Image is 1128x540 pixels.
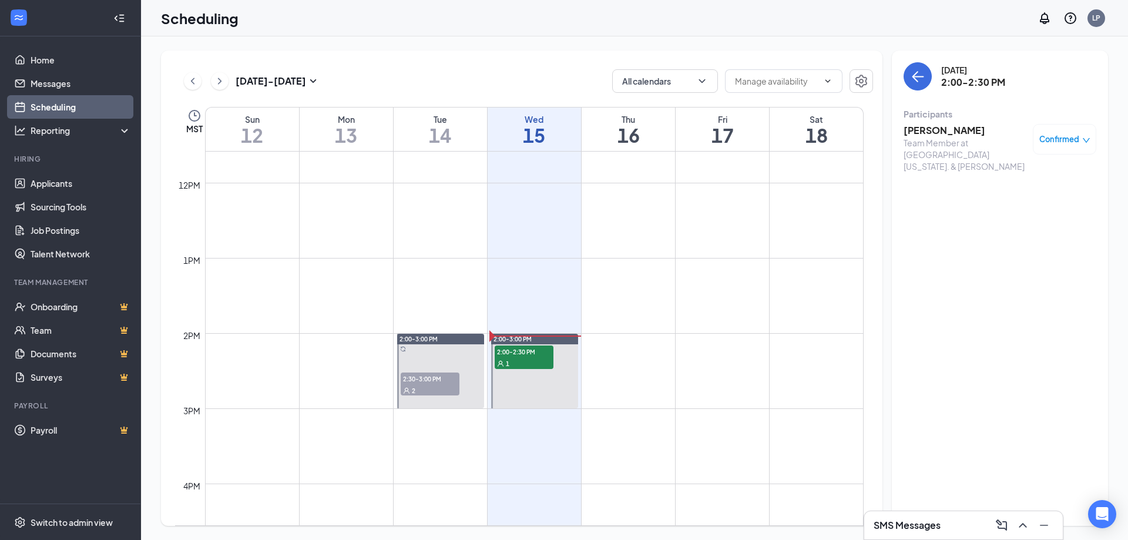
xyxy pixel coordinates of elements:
button: Settings [850,69,873,93]
a: OnboardingCrown [31,295,131,318]
a: Talent Network [31,242,131,266]
button: back-button [904,62,932,90]
h1: 12 [206,125,299,145]
div: 1pm [181,254,203,267]
div: 12pm [176,179,203,192]
div: Open Intercom Messenger [1088,500,1116,528]
div: Fri [676,113,769,125]
svg: Notifications [1038,11,1052,25]
a: October 16, 2025 [582,108,675,151]
svg: User [403,387,410,394]
svg: Collapse [113,12,125,24]
div: LP [1092,13,1100,23]
span: down [1082,136,1090,145]
h1: 14 [394,125,487,145]
span: 1 [506,360,509,368]
svg: Analysis [14,125,26,136]
a: TeamCrown [31,318,131,342]
div: Sat [770,113,863,125]
button: ChevronUp [1013,516,1032,535]
div: 3pm [181,404,203,417]
a: Sourcing Tools [31,195,131,219]
svg: QuestionInfo [1063,11,1077,25]
div: Reporting [31,125,132,136]
h1: 17 [676,125,769,145]
svg: ChevronRight [214,74,226,88]
button: ChevronRight [211,72,229,90]
div: Hiring [14,154,129,164]
svg: ArrowLeft [911,69,925,83]
svg: Settings [14,516,26,528]
h1: 13 [300,125,393,145]
h3: [PERSON_NAME] [904,124,1027,137]
div: Thu [582,113,675,125]
a: Messages [31,72,131,95]
div: Switch to admin view [31,516,113,528]
input: Manage availability [735,75,818,88]
svg: Settings [854,74,868,88]
div: 2pm [181,329,203,342]
span: 2:30-3:00 PM [401,373,459,384]
h1: 16 [582,125,675,145]
div: Mon [300,113,393,125]
a: October 14, 2025 [394,108,487,151]
div: 4pm [181,479,203,492]
a: Scheduling [31,95,131,119]
h3: 2:00-2:30 PM [941,76,1005,89]
a: October 17, 2025 [676,108,769,151]
span: 2:00-2:30 PM [495,346,553,357]
div: Wed [488,113,581,125]
svg: Clock [187,109,202,123]
span: MST [186,123,203,135]
button: Minimize [1035,516,1053,535]
svg: Sync [400,346,406,352]
button: ChevronLeft [184,72,202,90]
svg: ChevronUp [1016,518,1030,532]
button: ComposeMessage [992,516,1011,535]
button: All calendarsChevronDown [612,69,718,93]
svg: WorkstreamLogo [13,12,25,24]
span: 2 [412,387,415,395]
span: Confirmed [1039,133,1079,145]
h3: SMS Messages [874,519,941,532]
a: Home [31,48,131,72]
div: Participants [904,108,1096,120]
div: Payroll [14,401,129,411]
a: October 15, 2025 [488,108,581,151]
a: SurveysCrown [31,365,131,389]
svg: ChevronDown [696,75,708,87]
div: Tue [394,113,487,125]
svg: ComposeMessage [995,518,1009,532]
h3: [DATE] - [DATE] [236,75,306,88]
a: Job Postings [31,219,131,242]
svg: ChevronDown [823,76,832,86]
svg: SmallChevronDown [306,74,320,88]
h1: 15 [488,125,581,145]
div: [DATE] [941,64,1005,76]
h1: Scheduling [161,8,239,28]
div: Team Member at [GEOGRAPHIC_DATA][US_STATE]. & [PERSON_NAME] [904,137,1027,172]
a: October 18, 2025 [770,108,863,151]
a: Applicants [31,172,131,195]
span: 2:00-3:00 PM [399,335,438,343]
div: Team Management [14,277,129,287]
a: DocumentsCrown [31,342,131,365]
span: 2:00-3:00 PM [493,335,532,343]
svg: User [497,360,504,367]
svg: Minimize [1037,518,1051,532]
div: Sun [206,113,299,125]
h1: 18 [770,125,863,145]
a: PayrollCrown [31,418,131,442]
svg: ChevronLeft [187,74,199,88]
a: October 13, 2025 [300,108,393,151]
a: October 12, 2025 [206,108,299,151]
